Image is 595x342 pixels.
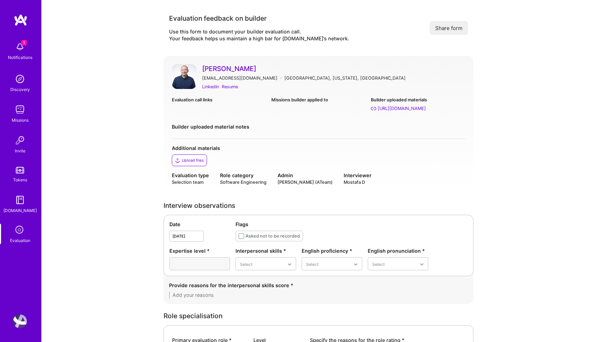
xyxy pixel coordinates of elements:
img: logo [14,14,28,26]
div: Additional materials [172,144,465,152]
div: Builder uploaded materials [371,96,465,103]
i: icon Chevron [420,263,424,266]
div: Flags [236,221,468,228]
div: https://www.vumedi.com [378,105,426,112]
div: Expertise level * [169,247,230,254]
div: Interview observations [164,202,473,209]
a: Resume [222,83,238,90]
div: [EMAIL_ADDRESS][DOMAIN_NAME] [202,74,278,82]
div: Evaluation type [172,172,209,179]
div: Evaluation call links [172,96,266,103]
div: Provide reasons for the interpersonal skills score * [169,282,468,289]
div: English proficiency * [302,247,362,254]
i: icon SelectionTeam [13,224,27,237]
div: Use this form to document your builder evaluation call. Your feedback helps us maintain a high ba... [169,28,349,42]
div: Builder uploaded material notes [172,123,465,130]
div: Invite [15,147,25,154]
a: [URL][DOMAIN_NAME] [371,105,465,112]
img: teamwork [13,103,27,117]
a: User Avatar [11,314,29,328]
img: guide book [13,193,27,207]
div: [DOMAIN_NAME] [3,207,37,214]
span: 1 [21,40,27,46]
div: [PERSON_NAME] (ATeam) [278,179,333,185]
i: icon Chevron [288,263,291,266]
img: User Avatar [13,314,27,328]
button: Share form [430,21,468,35]
img: User Avatar [172,64,197,89]
div: Evaluation feedback on builder [169,14,349,23]
img: tokens [16,167,24,173]
div: Role specialisation [164,312,473,320]
a: LinkedIn [202,83,219,90]
div: Software Engineering [220,179,267,185]
div: Interviewer [344,172,372,179]
i: https://www.vumedi.com [371,106,376,111]
a: User Avatar [172,64,197,91]
i: icon Upload2 [175,158,180,163]
div: Discovery [10,86,30,93]
div: Select [240,260,252,268]
div: Tokens [13,176,27,183]
img: bell [13,40,27,54]
div: [GEOGRAPHIC_DATA], [US_STATE], [GEOGRAPHIC_DATA] [284,74,406,82]
img: Invite [13,133,27,147]
a: [PERSON_NAME] [202,64,465,73]
div: English pronunciation * [368,247,428,254]
div: Role category [220,172,267,179]
div: Mostafa D [344,179,372,185]
div: Asked not to be recorded [246,232,300,240]
img: discovery [13,72,27,86]
div: Date [169,221,230,228]
div: Selection team [172,179,209,185]
div: Missions builder applied to [271,96,365,103]
div: Select [372,260,385,268]
div: Interpersonal skills * [236,247,296,254]
div: · [280,74,282,82]
div: Select [306,260,319,268]
div: Evaluation [10,237,30,244]
div: Admin [278,172,333,179]
div: Missions [12,117,29,124]
div: Upload files [182,158,204,163]
div: Notifications [8,54,32,61]
i: icon Chevron [354,263,357,266]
